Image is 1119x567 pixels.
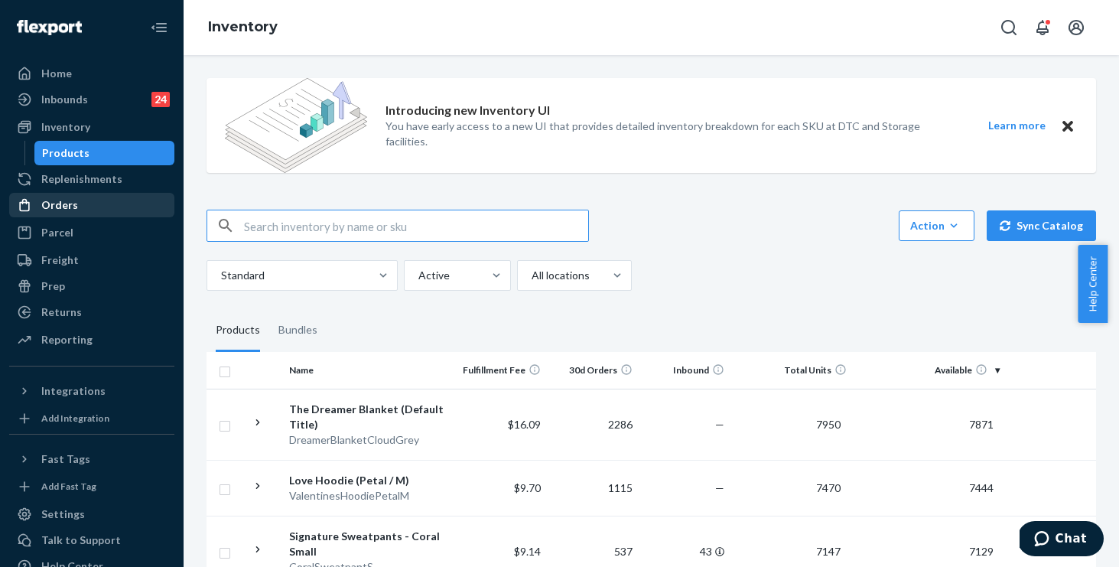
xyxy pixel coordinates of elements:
a: Freight [9,248,174,272]
span: 7444 [963,481,1000,494]
th: Total Units [730,352,853,389]
img: new-reports-banner-icon.82668bd98b6a51aee86340f2a7b77ae3.png [225,78,367,173]
div: Orders [41,197,78,213]
a: Prep [9,274,174,298]
div: Integrations [41,383,106,399]
button: Close Navigation [144,12,174,43]
th: Fulfillment Fee [455,352,547,389]
button: Close [1058,116,1078,135]
td: 1115 [547,460,639,516]
button: Open account menu [1061,12,1091,43]
span: $9.70 [514,481,541,494]
span: — [715,481,724,494]
div: Signature Sweatpants - Coral Small [289,529,449,559]
div: Settings [41,507,85,522]
div: The Dreamer Blanket (Default Title) [289,402,449,432]
span: 7470 [810,481,847,494]
button: Sync Catalog [987,210,1096,241]
iframe: Opens a widget where you can chat to one of our agents [1020,521,1104,559]
p: You have early access to a new UI that provides detailed inventory breakdown for each SKU at DTC ... [385,119,960,149]
div: Replenishments [41,171,122,187]
a: Inventory [9,115,174,139]
input: Search inventory by name or sku [244,210,588,241]
div: 24 [151,92,170,107]
span: — [715,418,724,431]
a: Settings [9,502,174,526]
img: Flexport logo [17,20,82,35]
div: Products [42,145,89,161]
button: Fast Tags [9,447,174,471]
th: Available [853,352,1006,389]
a: Add Fast Tag [9,477,174,496]
button: Action [899,210,974,241]
div: Home [41,66,72,81]
a: Reporting [9,327,174,352]
a: Replenishments [9,167,174,191]
span: 7950 [810,418,847,431]
button: Talk to Support [9,528,174,552]
div: Inbounds [41,92,88,107]
a: Add Integration [9,409,174,428]
div: Fast Tags [41,451,90,467]
p: Introducing new Inventory UI [385,102,550,119]
div: Add Fast Tag [41,480,96,493]
button: Learn more [978,116,1055,135]
span: 7147 [810,545,847,558]
span: 7129 [963,545,1000,558]
div: Add Integration [41,412,109,425]
div: Love Hoodie (Petal / M) [289,473,449,488]
th: Name [283,352,455,389]
th: Inbound [639,352,730,389]
div: Prep [41,279,65,294]
a: Products [34,141,175,165]
a: Home [9,61,174,86]
button: Open notifications [1027,12,1058,43]
a: Returns [9,300,174,324]
div: Bundles [278,309,317,352]
input: All locations [530,268,532,283]
button: Help Center [1078,245,1108,323]
div: Inventory [41,119,90,135]
div: DreamerBlanketCloudGrey [289,432,449,448]
div: Returns [41,305,82,320]
td: 2286 [547,389,639,460]
div: ValentinesHoodiePetalM [289,488,449,503]
button: Integrations [9,379,174,403]
input: Standard [220,268,221,283]
span: 7871 [963,418,1000,431]
a: Parcel [9,220,174,245]
div: Products [216,309,260,352]
a: Inbounds24 [9,87,174,112]
a: Orders [9,193,174,217]
input: Active [417,268,418,283]
th: 30d Orders [547,352,639,389]
div: Parcel [41,225,73,240]
ol: breadcrumbs [196,5,290,50]
a: Inventory [208,18,278,35]
div: Freight [41,253,79,268]
div: Reporting [41,332,93,347]
button: Open Search Box [994,12,1024,43]
div: Talk to Support [41,533,121,548]
span: $16.09 [508,418,541,431]
div: Action [910,218,963,233]
span: $9.14 [514,545,541,558]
